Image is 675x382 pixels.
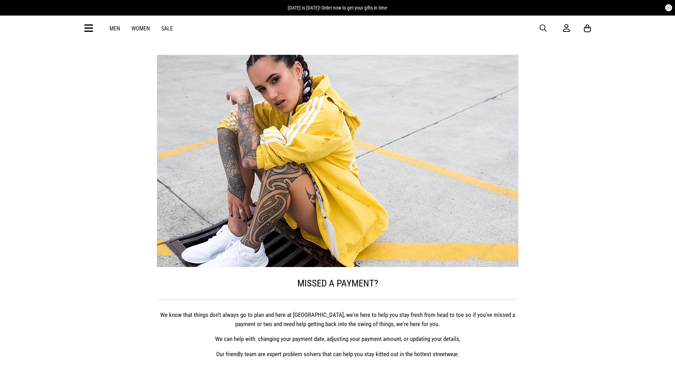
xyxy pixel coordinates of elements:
p: Our friendly team are expert problem solvers that can help you stay kitted out in the hottest str... [157,350,518,359]
span: [DATE] is [DATE]! Order now to get your gifts in time [288,5,387,11]
img: Redrat logo [315,23,362,34]
h1: Missed a payment? [157,278,518,300]
a: Sale [161,25,173,32]
p: We can help with: changing your payment date, adjusting your payment amount, or updating your det... [157,335,518,344]
p: We know that things don't always go to plan and here at [GEOGRAPHIC_DATA], we're here to help you... [157,311,518,329]
a: Men [109,25,120,32]
a: Women [131,25,150,32]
